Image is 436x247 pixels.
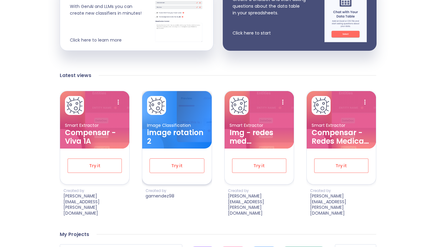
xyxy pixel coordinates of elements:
span: Try it [324,162,358,170]
p: [PERSON_NAME][EMAIL_ADDRESS][PERSON_NAME][DOMAIN_NAME] [310,193,376,216]
p: [PERSON_NAME][EMAIL_ADDRESS][PERSON_NAME][DOMAIN_NAME] [228,193,294,216]
img: card background [239,91,294,185]
img: card ellipse [307,111,348,188]
h4: Latest views [60,72,91,79]
p: Created by [310,188,376,193]
p: Smart Extractor [65,123,124,128]
p: Created by [228,188,294,193]
p: Created by [146,188,174,193]
img: card ellipse [142,111,183,188]
img: card ellipse [60,111,101,188]
img: card avatar [230,97,248,114]
h3: Compensar - Viva 1A [65,128,124,146]
p: Smart Extractor [312,123,371,128]
button: Try it [314,158,369,173]
p: gamendez98 [146,193,174,199]
p: [PERSON_NAME][EMAIL_ADDRESS][PERSON_NAME][DOMAIN_NAME] [63,193,130,216]
img: card ellipse [225,111,266,188]
img: card avatar [148,97,165,114]
button: Try it [150,158,204,173]
h3: Img - redes med compensar [229,128,289,146]
p: With GenAI and LLMs you can create new classifiers in minutes! Click here to learn more [70,3,154,43]
img: card avatar [313,97,330,114]
h3: image rotation 2 [147,128,207,146]
img: card avatar [66,97,83,114]
p: Smart Extractor [229,123,289,128]
button: Try it [67,158,122,173]
button: Try it [232,158,286,173]
span: Try it [242,162,276,170]
p: Created by [63,188,130,193]
img: card background [321,91,376,185]
span: Try it [160,162,194,170]
h4: My Projects [60,231,89,238]
h3: Compensar - Redes Medicas v2 [312,128,371,146]
img: card background [74,91,129,185]
span: Try it [78,162,112,170]
p: Image Classification [147,123,207,128]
